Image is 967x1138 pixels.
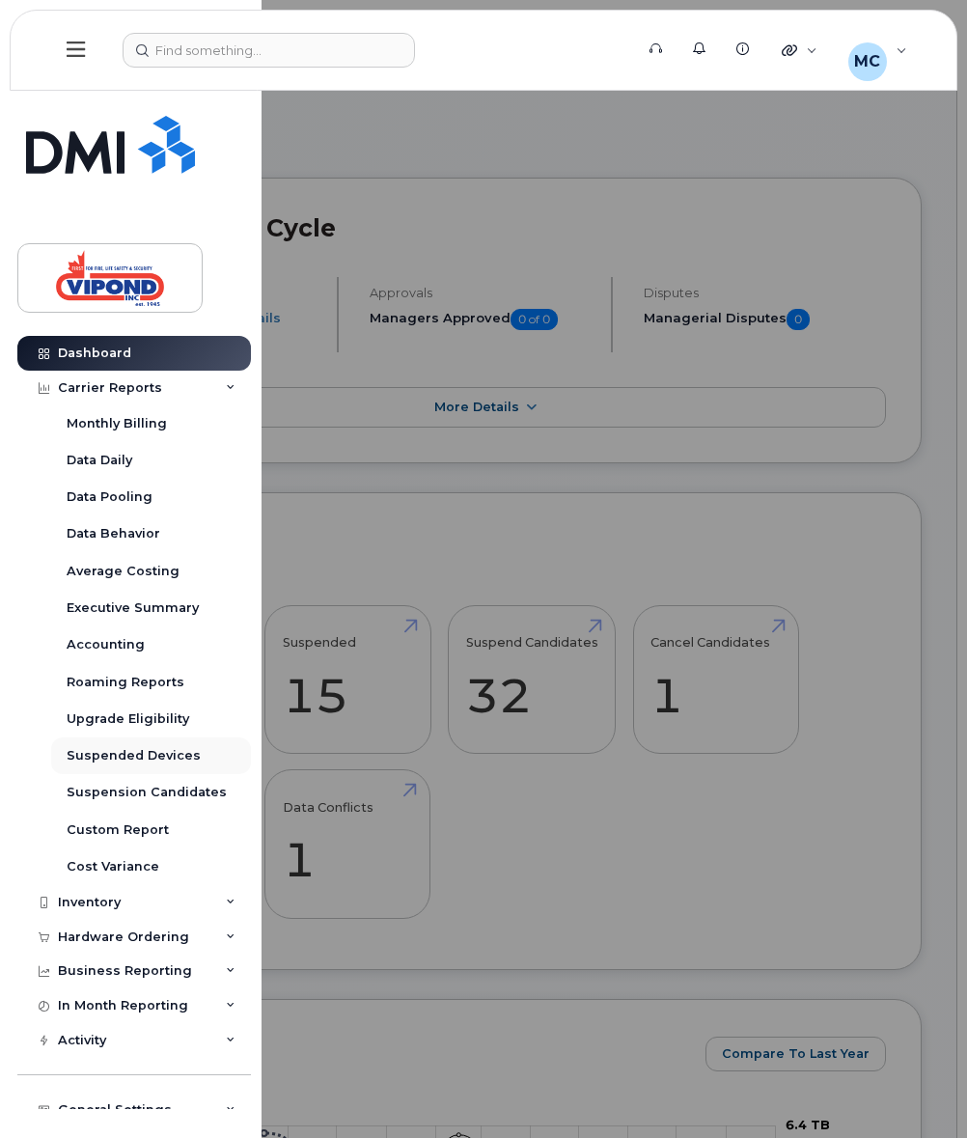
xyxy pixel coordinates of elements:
div: General Settings [58,1102,172,1118]
div: Dashboard [58,346,131,361]
a: Vipond Inc. [17,243,203,313]
a: Suspended Devices [51,737,251,774]
div: Data Daily [67,452,132,469]
div: Data Pooling [67,488,152,506]
a: Custom Report [51,812,251,848]
a: Accounting [51,626,251,663]
div: Monthly Billing [67,415,167,432]
a: Roaming Reports [51,664,251,701]
div: Inventory [58,895,121,910]
a: Average Costing [51,553,251,590]
a: Data Daily [51,442,251,479]
div: Activity [58,1033,106,1048]
img: Simplex My-Serve [26,116,195,174]
a: Executive Summary [51,590,251,626]
div: Data Behavior [67,525,160,542]
div: Upgrade Eligibility [67,710,189,728]
a: Dashboard [17,336,251,371]
div: Suspension Candidates [67,784,227,801]
a: Cost Variance [51,848,251,885]
a: Upgrade Eligibility [51,701,251,737]
div: Accounting [67,636,145,653]
div: Custom Report [67,821,169,839]
div: Business Reporting [58,963,192,979]
div: Executive Summary [67,599,199,617]
div: Carrier Reports [58,380,162,396]
div: Suspended Devices [67,747,201,764]
div: Roaming Reports [67,674,184,691]
a: Data Behavior [51,515,251,552]
div: In Month Reporting [58,998,188,1013]
a: Data Pooling [51,479,251,515]
img: Vipond Inc. [36,250,184,306]
div: Average Costing [67,563,180,580]
div: Cost Variance [67,858,159,875]
a: Monthly Billing [51,405,251,442]
a: Suspension Candidates [51,774,251,811]
div: Hardware Ordering [58,930,189,945]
